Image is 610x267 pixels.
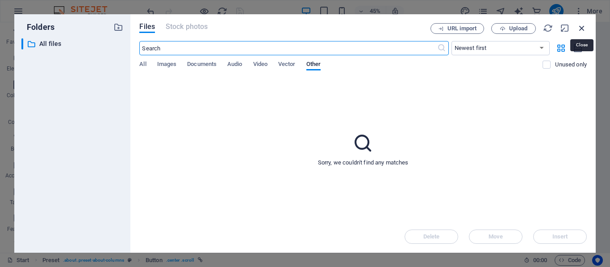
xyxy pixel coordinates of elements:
[0,138,90,152] a: empresas
[560,23,570,33] i: Minimize
[113,22,123,32] i: Create new folder
[166,21,208,32] span: This file type is not supported by this element
[139,21,155,32] span: Files
[139,41,437,55] input: Search
[278,59,296,71] span: Vector
[430,23,484,34] button: URL import
[306,59,321,71] span: Other
[187,59,217,71] span: Documents
[447,26,476,31] span: URL import
[0,228,90,242] a: equipe
[318,159,409,167] p: Sorry, we couldn't find any matches
[253,59,267,71] span: Video
[491,23,536,34] button: Upload
[139,59,146,71] span: All
[543,23,553,33] i: Reload
[21,38,23,49] div: ​
[39,39,107,49] p: All files
[509,26,527,31] span: Upload
[555,61,587,69] p: Displays only files that are not in use on the website. Files added during this session can still...
[227,59,242,71] span: Audio
[157,59,177,71] span: Images
[21,21,54,33] p: Folders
